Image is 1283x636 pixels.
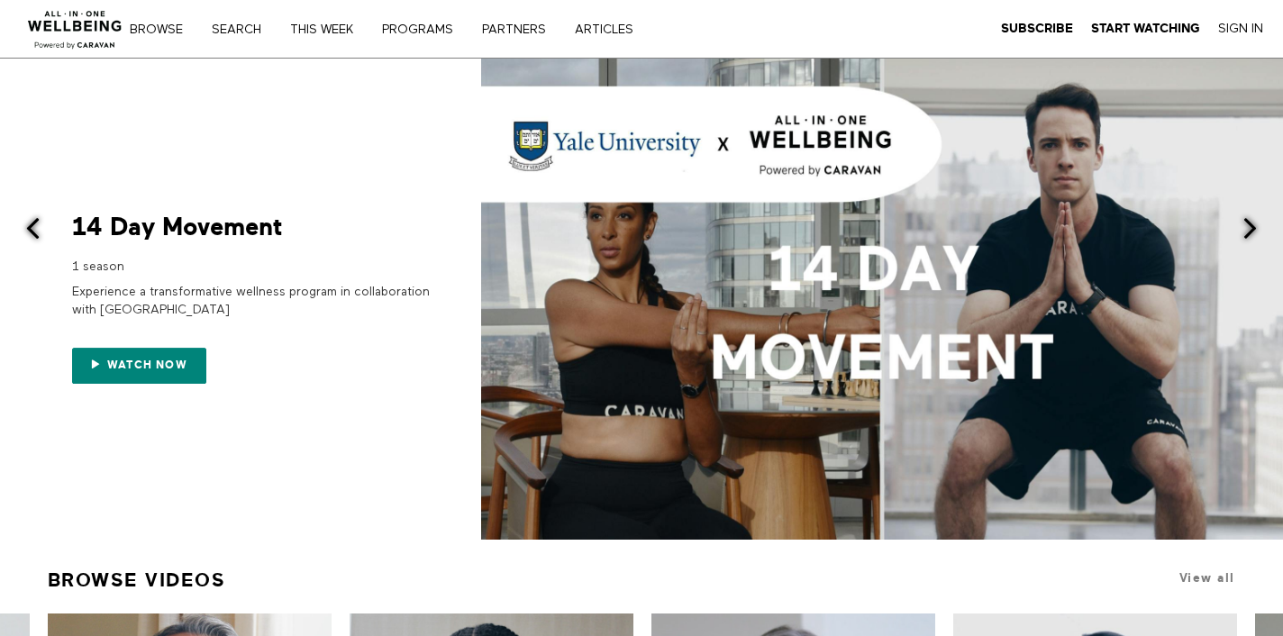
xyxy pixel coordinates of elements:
nav: Primary [142,20,670,38]
a: View all [1179,571,1235,585]
strong: Start Watching [1091,22,1200,35]
a: THIS WEEK [284,23,372,36]
a: Start Watching [1091,21,1200,37]
a: Browse [123,23,202,36]
a: Search [205,23,280,36]
strong: Subscribe [1001,22,1073,35]
a: Browse Videos [48,561,226,599]
a: ARTICLES [569,23,652,36]
a: PROGRAMS [376,23,472,36]
a: Subscribe [1001,21,1073,37]
a: PARTNERS [476,23,565,36]
a: Sign In [1218,21,1263,37]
